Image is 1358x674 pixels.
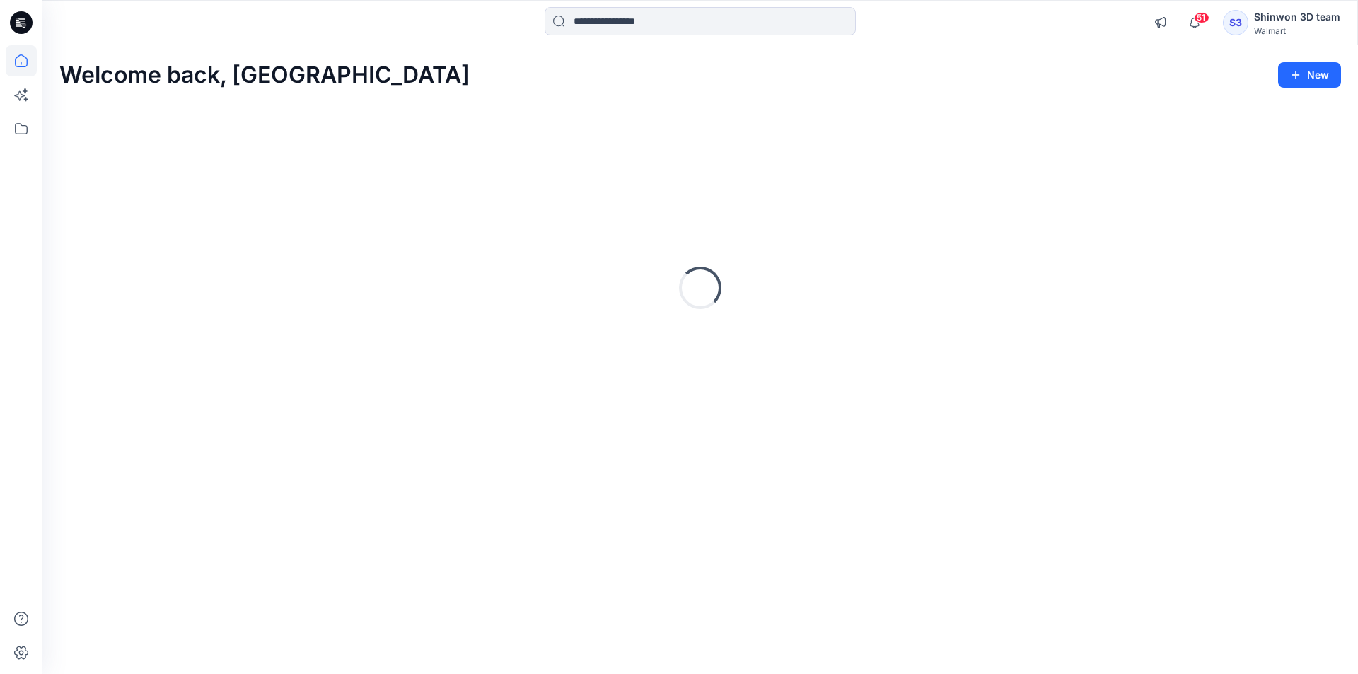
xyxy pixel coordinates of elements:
[1254,25,1340,36] div: Walmart
[59,62,470,88] h2: Welcome back, [GEOGRAPHIC_DATA]
[1254,8,1340,25] div: Shinwon 3D team
[1223,10,1248,35] div: S3
[1278,62,1341,88] button: New
[1194,12,1209,23] span: 51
